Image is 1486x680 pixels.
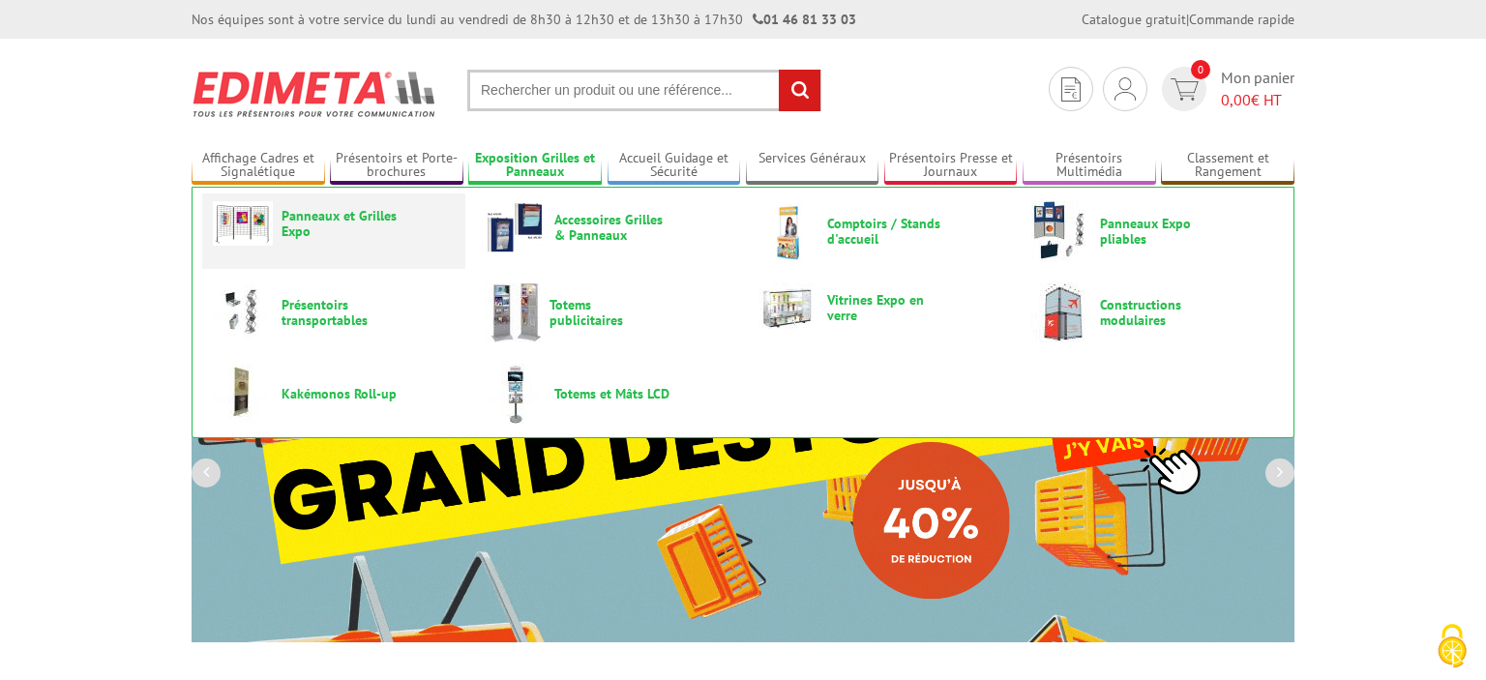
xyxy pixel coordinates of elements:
[1221,67,1294,111] span: Mon panier
[1189,11,1294,28] a: Commande rapide
[779,70,820,111] input: rechercher
[486,282,541,342] img: Totems publicitaires
[1191,60,1210,79] span: 0
[467,70,821,111] input: Rechercher un produit ou une référence...
[486,201,546,253] img: Accessoires Grilles & Panneaux
[468,150,602,182] a: Exposition Grilles et Panneaux
[1157,67,1294,111] a: devis rapide 0 Mon panier 0,00€ HT
[550,297,666,328] span: Totems publicitaires
[554,386,670,401] span: Totems et Mâts LCD
[554,212,670,243] span: Accessoires Grilles & Panneaux
[282,386,398,401] span: Kakémonos Roll-up
[1031,282,1273,342] a: Constructions modulaires
[1114,77,1136,101] img: devis rapide
[758,201,1000,261] a: Comptoirs / Stands d'accueil
[608,150,741,182] a: Accueil Guidage et Sécurité
[213,364,273,424] img: Kakémonos Roll-up
[758,282,818,333] img: Vitrines Expo en verre
[1161,150,1294,182] a: Classement et Rangement
[1221,90,1251,109] span: 0,00
[486,364,728,424] a: Totems et Mâts LCD
[746,150,879,182] a: Services Généraux
[1221,89,1294,111] span: € HT
[213,201,273,246] img: Panneaux et Grilles Expo
[330,150,463,182] a: Présentoirs et Porte-brochures
[1100,216,1216,247] span: Panneaux Expo pliables
[486,282,728,342] a: Totems publicitaires
[827,216,943,247] span: Comptoirs / Stands d'accueil
[1031,201,1091,261] img: Panneaux Expo pliables
[753,11,856,28] strong: 01 46 81 33 03
[282,208,398,239] span: Panneaux et Grilles Expo
[213,364,455,424] a: Kakémonos Roll-up
[1031,201,1273,261] a: Panneaux Expo pliables
[192,10,856,29] div: Nos équipes sont à votre service du lundi au vendredi de 8h30 à 12h30 et de 13h30 à 17h30
[192,150,325,182] a: Affichage Cadres et Signalétique
[486,201,728,253] a: Accessoires Grilles & Panneaux
[1023,150,1156,182] a: Présentoirs Multimédia
[282,297,398,328] span: Présentoirs transportables
[213,201,455,246] a: Panneaux et Grilles Expo
[758,201,818,261] img: Comptoirs / Stands d'accueil
[1171,78,1199,101] img: devis rapide
[1082,11,1186,28] a: Catalogue gratuit
[1428,622,1476,670] img: Cookies (fenêtre modale)
[213,282,273,342] img: Présentoirs transportables
[827,292,943,323] span: Vitrines Expo en verre
[1418,614,1486,680] button: Cookies (fenêtre modale)
[1031,282,1091,342] img: Constructions modulaires
[213,282,455,342] a: Présentoirs transportables
[884,150,1018,182] a: Présentoirs Presse et Journaux
[486,364,546,424] img: Totems et Mâts LCD
[1061,77,1081,102] img: devis rapide
[1082,10,1294,29] div: |
[1100,297,1216,328] span: Constructions modulaires
[192,58,438,130] img: Présentoir, panneau, stand - Edimeta - PLV, affichage, mobilier bureau, entreprise
[758,282,1000,333] a: Vitrines Expo en verre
